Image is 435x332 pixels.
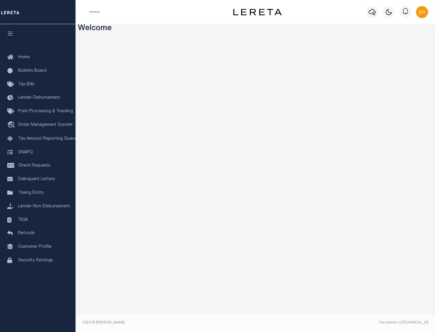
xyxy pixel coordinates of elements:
span: Refunds [18,231,35,235]
span: Tax Bills [18,82,34,87]
span: Lender Non-Disbursement [18,204,70,209]
i: travel_explore [7,121,17,129]
img: logo-dark.svg [233,9,282,15]
div: 2025 © [PERSON_NAME]. [78,320,256,325]
span: TIQA [18,218,28,222]
span: Order Management System [18,123,72,127]
span: Customer Profile [18,245,51,249]
span: Check Requests [18,164,50,168]
span: Lender Disbursement [18,96,60,100]
span: Pymt Processing & Tracking [18,109,73,113]
span: Tax Amount Reporting Queue [18,137,77,141]
img: svg+xml;base64,PHN2ZyB4bWxucz0iaHR0cDovL3d3dy53My5vcmcvMjAwMC9zdmciIHBvaW50ZXItZXZlbnRzPSJub25lIi... [416,6,428,18]
li: Home [89,9,100,15]
span: Delinquent Letters [18,177,55,181]
span: Taxing Entity [18,191,44,195]
span: Home [18,55,30,59]
span: SNAPQ [18,150,33,154]
h3: Welcome [78,24,433,34]
span: Security Settings [18,258,53,263]
span: Bulletin Board [18,69,47,73]
div: Tax Admin v.[TECHNICAL_ID] [260,320,428,325]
